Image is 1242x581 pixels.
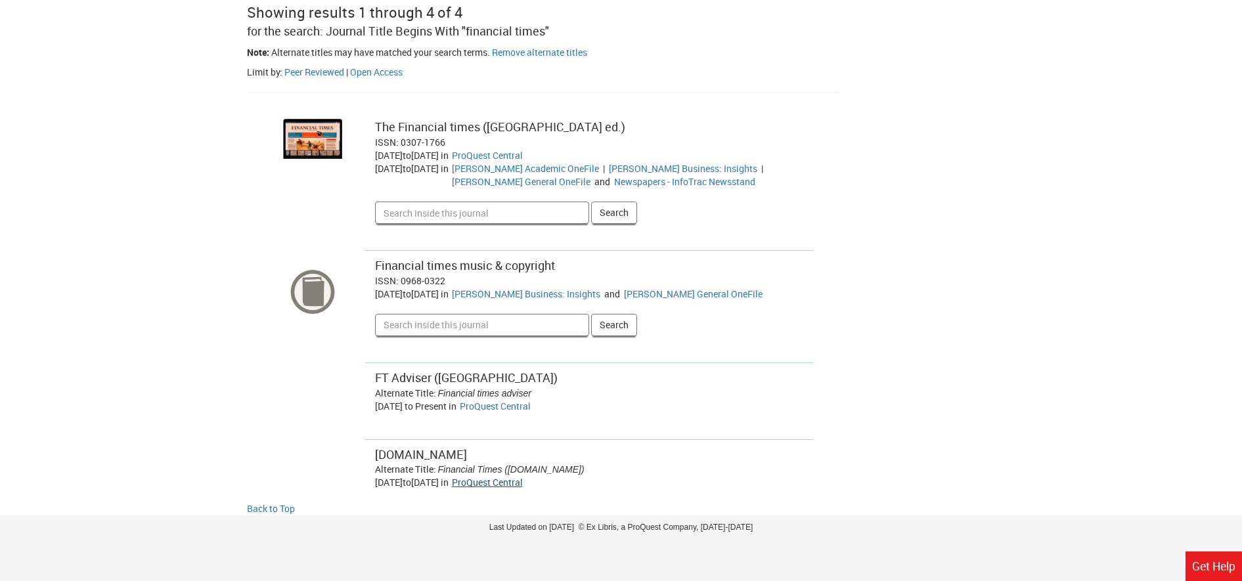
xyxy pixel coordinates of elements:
[375,387,436,399] span: Alternate Title:
[1186,551,1242,581] a: Get Help
[591,202,637,224] button: Search
[624,288,763,300] a: Go to Gale General OneFile
[591,314,637,336] button: Search
[601,162,607,175] span: |
[460,400,531,412] a: Go to ProQuest Central
[403,162,411,175] span: to
[375,202,589,224] input: Search inside this journal
[284,66,344,78] a: Filter by peer reviewed
[346,66,348,78] span: |
[452,149,523,161] a: Go to ProQuest Central
[441,162,449,175] span: in
[452,476,523,488] a: Go to ProQuest Central
[375,370,804,387] div: FT Adviser ([GEOGRAPHIC_DATA])
[375,400,460,413] div: [DATE]
[283,250,342,333] img: cover image for: Financial times music & copyright
[452,175,590,188] a: Go to Gale General OneFile
[403,149,411,161] span: to
[375,257,804,274] div: Financial times music & copyright
[375,463,436,475] span: Alternate Title:
[375,314,589,336] input: Search inside this journal
[375,162,452,188] div: [DATE] [DATE]
[375,112,376,113] label: Search inside this journal
[375,244,376,245] label: Search inside this journal
[283,119,342,159] img: cover image for: The Financial times (London ed.)
[441,288,449,300] span: in
[375,476,452,489] div: [DATE] [DATE]
[271,46,490,58] span: Alternate titles may have matched your search terms.
[441,476,449,488] span: in
[614,175,755,188] a: Go to Newspapers - InfoTrac Newsstand
[452,288,600,300] a: Go to Gale Business: Insights
[441,149,449,161] span: in
[609,162,757,175] a: Go to Gale Business: Insights
[759,162,765,175] span: |
[247,23,549,39] span: for the search: Journal Title Begins With "financial times"
[375,446,804,463] div: [DOMAIN_NAME]
[247,3,462,22] span: Showing results 1 through 4 of 4
[247,46,269,58] span: Note:
[405,400,447,412] span: to Present
[492,46,587,58] a: Remove alternate titles
[375,136,804,149] div: ISSN: 0307-1766
[438,388,531,398] span: Financial times adviser
[403,288,411,300] span: to
[375,274,804,288] div: ISSN: 0968-0322
[350,66,403,78] a: Filter by peer open access
[602,288,622,300] span: and
[438,464,585,475] span: Financial Times ([DOMAIN_NAME])
[375,149,452,162] div: [DATE] [DATE]
[403,476,411,488] span: to
[375,119,804,136] div: The Financial times ([GEOGRAPHIC_DATA] ed.)
[247,66,282,78] span: Limit by:
[592,175,612,188] span: and
[452,162,599,175] a: Go to Gale Academic OneFile
[247,502,996,515] a: Back to Top
[375,288,452,301] div: [DATE] [DATE]
[449,400,456,412] span: in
